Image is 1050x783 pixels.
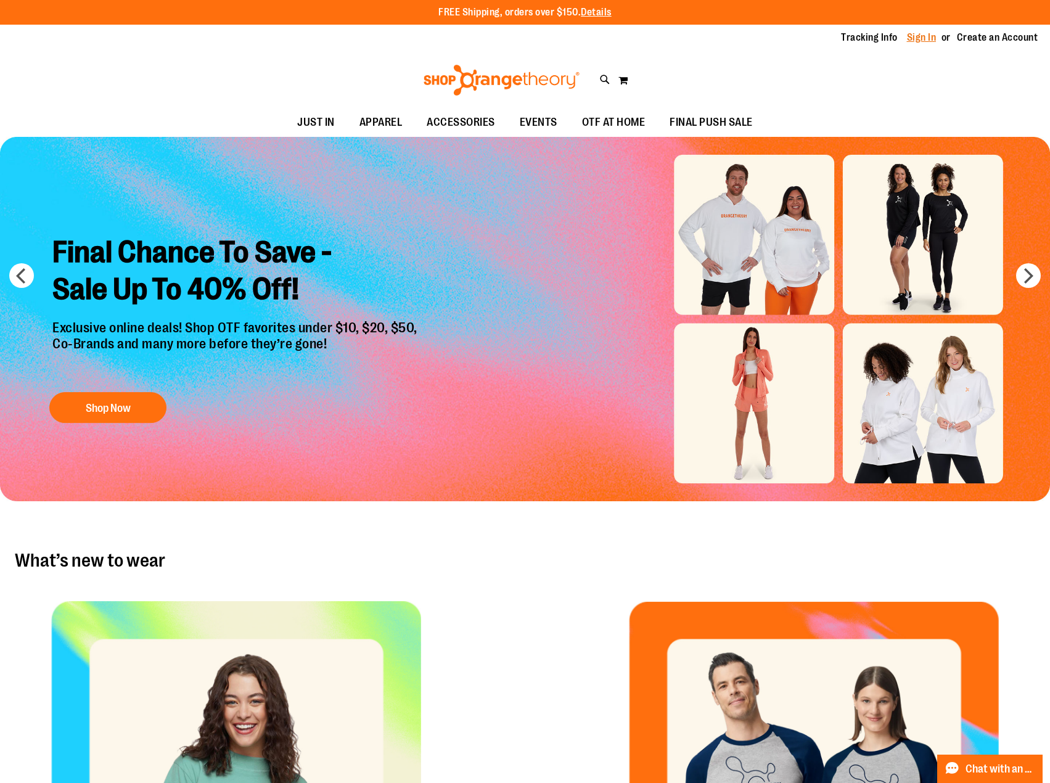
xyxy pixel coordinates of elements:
a: Create an Account [957,31,1038,44]
h2: What’s new to wear [15,551,1035,570]
span: EVENTS [520,109,557,136]
button: Chat with an Expert [937,755,1043,783]
a: Final Chance To Save -Sale Up To 40% Off! Exclusive online deals! Shop OTF favorites under $10, $... [43,224,430,430]
span: OTF AT HOME [582,109,646,136]
span: JUST IN [297,109,335,136]
button: prev [9,263,34,288]
p: FREE Shipping, orders over $150. [438,6,612,20]
span: ACCESSORIES [427,109,495,136]
span: Chat with an Expert [966,763,1035,775]
a: Tracking Info [841,31,898,44]
img: Shop Orangetheory [422,65,581,96]
h2: Final Chance To Save - Sale Up To 40% Off! [43,224,430,320]
p: Exclusive online deals! Shop OTF favorites under $10, $20, $50, Co-Brands and many more before th... [43,320,430,380]
a: Details [581,7,612,18]
button: Shop Now [49,392,166,423]
span: FINAL PUSH SALE [670,109,753,136]
button: next [1016,263,1041,288]
a: Sign In [907,31,937,44]
span: APPAREL [359,109,403,136]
